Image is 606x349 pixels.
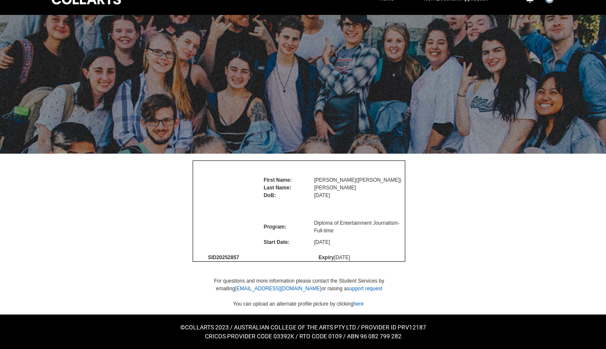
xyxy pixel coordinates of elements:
[314,239,330,245] span: [DATE]
[264,192,276,198] span: DoB:
[314,185,356,191] span: [PERSON_NAME]
[214,278,384,292] span: For questions and more information please contact the Student Services by emailing or raising a
[334,255,350,260] span: [DATE]
[208,255,239,260] span: SID 20252857
[233,301,364,307] span: You can upload an alternate profile picture by clicking
[314,215,405,238] td: Diploma of Entertainment Journalism - Full-time
[235,286,321,292] a: [EMAIL_ADDRESS][DOMAIN_NAME]
[264,239,290,245] span: Start Date:
[314,177,401,183] span: [PERSON_NAME] ( [PERSON_NAME] )
[264,224,286,230] span: Program:
[353,301,364,307] a: here
[319,255,334,260] span: Expiry
[347,286,382,292] a: support request
[264,185,291,191] span: Last Name:
[314,192,330,198] span: [DATE]
[264,177,292,183] span: First Name:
